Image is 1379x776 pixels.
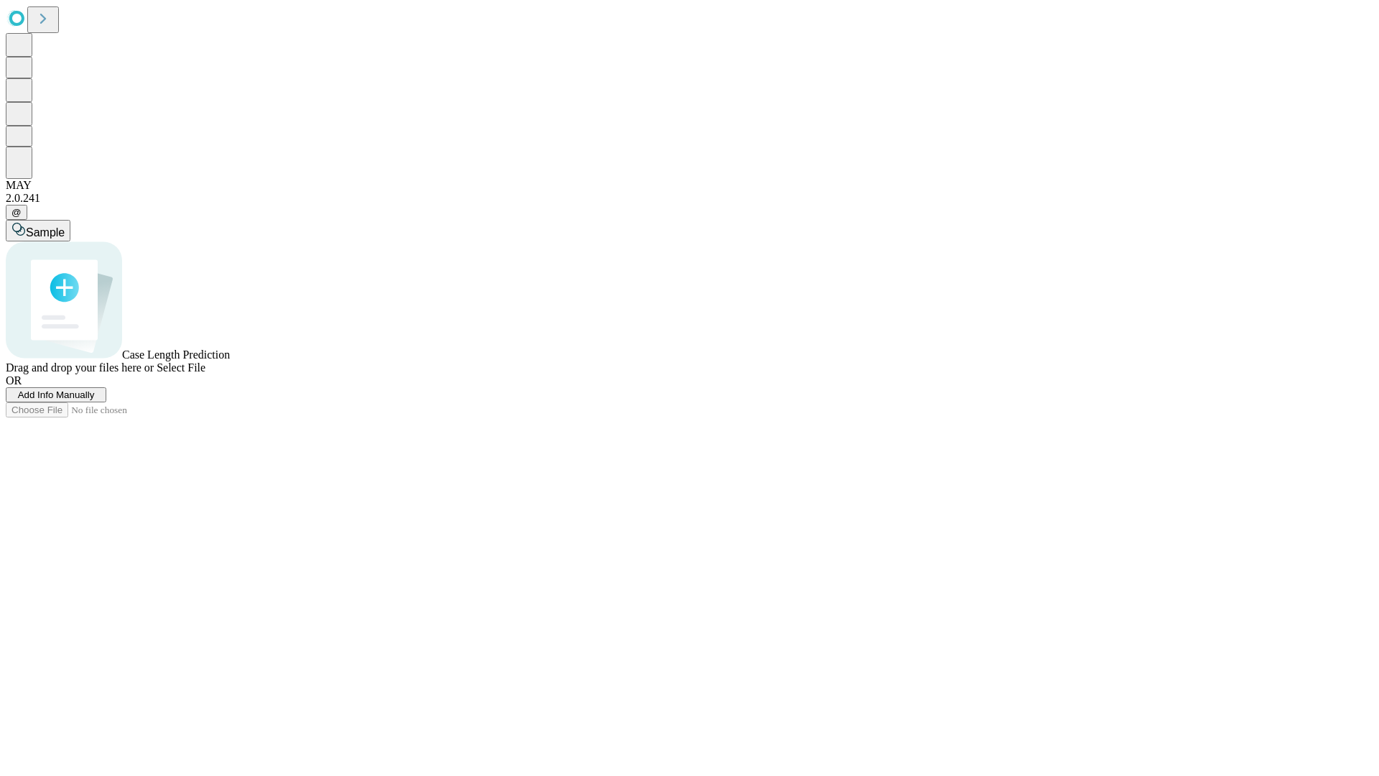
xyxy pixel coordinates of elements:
span: Select File [157,361,205,374]
span: Sample [26,226,65,239]
div: MAY [6,179,1373,192]
button: Add Info Manually [6,387,106,402]
span: Drag and drop your files here or [6,361,154,374]
span: Add Info Manually [18,389,95,400]
span: @ [11,207,22,218]
button: @ [6,205,27,220]
div: 2.0.241 [6,192,1373,205]
button: Sample [6,220,70,241]
span: OR [6,374,22,387]
span: Case Length Prediction [122,348,230,361]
